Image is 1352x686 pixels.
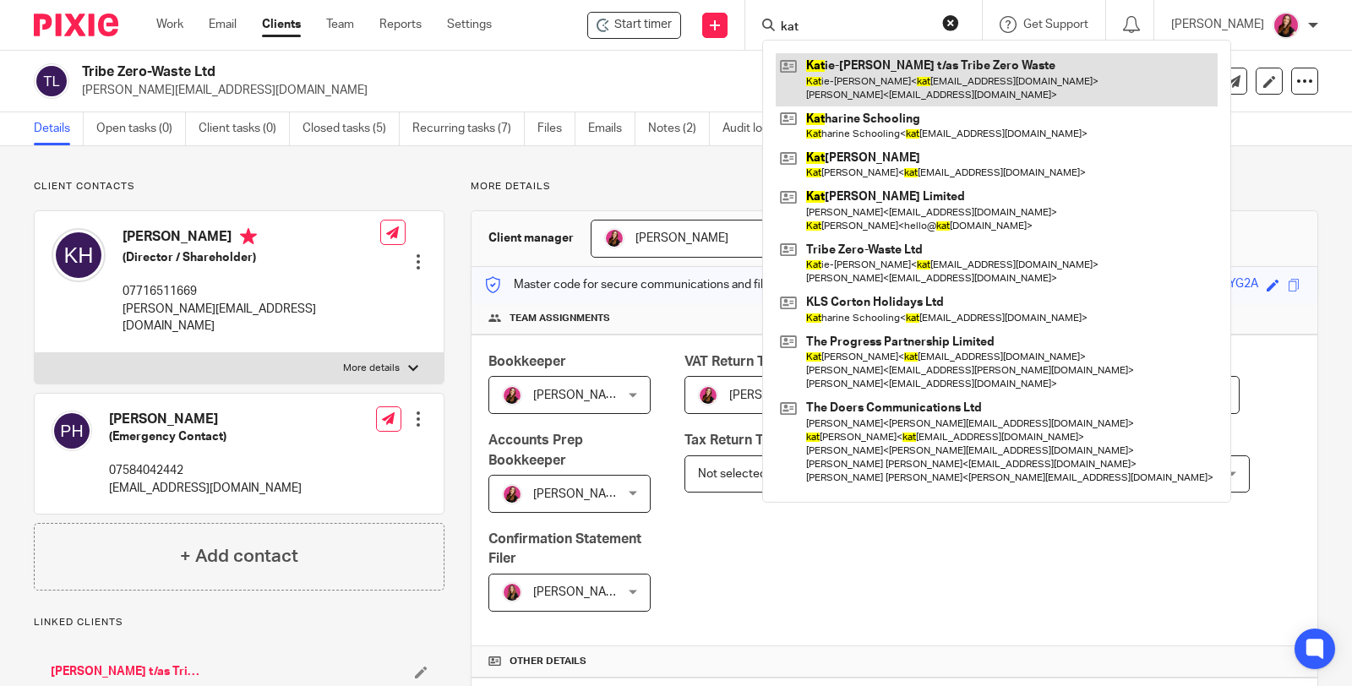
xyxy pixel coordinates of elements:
[262,16,301,33] a: Clients
[109,411,302,428] h4: [PERSON_NAME]
[488,355,566,368] span: Bookkeeper
[156,16,183,33] a: Work
[1215,275,1258,295] div: 6EYG2A
[614,16,672,34] span: Start timer
[412,112,525,145] a: Recurring tasks (7)
[502,582,522,602] img: 17.png
[123,249,380,266] h5: (Director / Shareholder)
[180,543,298,569] h4: + Add contact
[82,82,1088,99] p: [PERSON_NAME][EMAIL_ADDRESS][DOMAIN_NAME]
[722,112,788,145] a: Audit logs
[34,616,444,629] p: Linked clients
[533,586,626,598] span: [PERSON_NAME]
[34,112,84,145] a: Details
[34,63,69,99] img: svg%3E
[533,389,626,401] span: [PERSON_NAME]
[1171,16,1264,33] p: [PERSON_NAME]
[34,14,118,36] img: Pixie
[942,14,959,31] button: Clear
[109,480,302,497] p: [EMAIL_ADDRESS][DOMAIN_NAME]
[123,301,380,335] p: [PERSON_NAME][EMAIL_ADDRESS][DOMAIN_NAME]
[484,276,776,293] p: Master code for secure communications and files
[648,112,710,145] a: Notes (2)
[123,228,380,249] h4: [PERSON_NAME]
[488,230,574,247] h3: Client manager
[199,112,290,145] a: Client tasks (0)
[635,232,728,244] span: [PERSON_NAME]
[51,663,201,680] a: [PERSON_NAME] t/as Tribe Zero Waste
[502,484,522,504] img: 21.png
[488,433,583,466] span: Accounts Prep Bookkeeper
[96,112,186,145] a: Open tasks (0)
[1023,19,1088,30] span: Get Support
[52,228,106,282] img: svg%3E
[109,428,302,445] h5: (Emergency Contact)
[123,283,380,300] p: 07716511669
[52,411,92,451] img: svg%3E
[533,488,626,500] span: [PERSON_NAME]
[303,112,400,145] a: Closed tasks (5)
[209,16,237,33] a: Email
[729,389,822,401] span: [PERSON_NAME]
[588,112,635,145] a: Emails
[587,12,681,39] div: Tribe Zero-Waste Ltd
[109,462,302,479] p: 07584042442
[343,362,400,375] p: More details
[379,16,422,33] a: Reports
[779,20,931,35] input: Search
[82,63,887,81] h2: Tribe Zero-Waste Ltd
[698,385,718,406] img: 21.png
[604,228,624,248] img: 21.png
[447,16,492,33] a: Settings
[326,16,354,33] a: Team
[510,655,586,668] span: Other details
[488,532,641,565] span: Confirmation Statement Filer
[240,228,257,245] i: Primary
[698,468,766,480] span: Not selected
[684,433,822,447] span: Tax Return Technician
[34,180,444,193] p: Client contacts
[510,312,610,325] span: Team assignments
[471,180,1318,193] p: More details
[537,112,575,145] a: Files
[684,355,824,368] span: VAT Return Technician
[502,385,522,406] img: 21.png
[1273,12,1300,39] img: 21.png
